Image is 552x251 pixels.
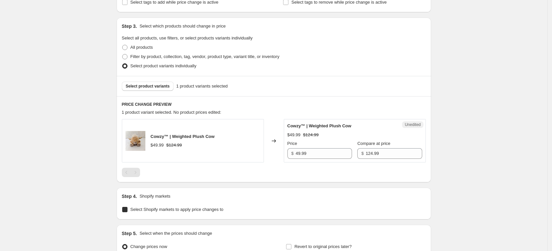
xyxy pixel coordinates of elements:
[151,134,215,139] span: Cowzy™ | Weighted Plush Cow
[130,54,279,59] span: Filter by product, collection, tag, vendor, product type, variant title, or inventory
[122,230,137,237] h2: Step 5.
[303,132,319,137] span: $124.99
[361,151,364,156] span: $
[287,141,297,146] span: Price
[287,123,351,128] span: Cowzy™ | Weighted Plush Cow
[130,207,224,212] span: Select Shopify markets to apply price changes to
[122,102,426,107] h6: PRICE CHANGE PREVIEW
[151,143,164,148] span: $49.99
[294,244,352,249] span: Revert to original prices later?
[139,23,226,30] p: Select which products should change in price
[122,35,253,40] span: Select all products, use filters, or select products variants individually
[166,143,182,148] span: $124.99
[139,230,212,237] p: Select when the prices should change
[291,151,294,156] span: $
[139,193,170,200] p: Shopify markets
[125,131,145,151] img: 1_c1517f09-98f8-4850-b342-1d7ea6dd5770_80x.png
[122,82,174,91] button: Select product variants
[122,168,140,177] nav: Pagination
[122,193,137,200] h2: Step 4.
[405,122,421,127] span: Unedited
[130,244,167,249] span: Change prices now
[176,83,227,90] span: 1 product variants selected
[130,63,196,68] span: Select product variants individually
[126,84,170,89] span: Select product variants
[130,45,153,50] span: All products
[122,23,137,30] h2: Step 3.
[122,110,222,115] span: 1 product variant selected. No product prices edited:
[357,141,390,146] span: Compare at price
[287,132,301,137] span: $49.99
